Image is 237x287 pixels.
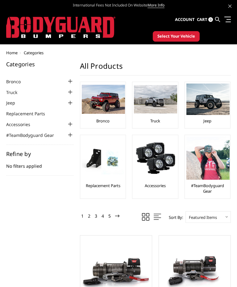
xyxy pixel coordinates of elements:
[101,213,105,219] a: 4
[197,17,207,22] span: Cart
[6,132,62,138] a: #TeamBodyguard Gear
[86,183,120,188] a: Replacement Parts
[6,50,18,55] a: Home
[6,89,25,96] a: Truck
[96,118,110,124] a: Bronco
[6,100,23,106] a: Jeep
[24,50,44,55] span: Categories
[157,33,195,39] span: Select Your Vehicle
[6,151,74,157] h5: Refine by
[94,213,98,219] a: 3
[165,213,183,222] label: Sort By:
[175,11,195,28] a: Account
[197,11,213,28] a: Cart 0
[148,2,164,8] a: More Info
[6,78,28,85] a: Bronco
[6,61,74,67] h5: Categories
[107,213,112,219] a: 5
[186,183,229,194] a: #TeamBodyguard Gear
[208,17,213,22] span: 0
[80,213,85,219] a: 1
[175,17,195,22] span: Account
[6,151,74,176] div: No filters applied
[6,110,53,117] a: Replacement Parts
[150,118,160,124] a: Truck
[80,61,231,76] h1: All Products
[153,31,200,42] button: Select Your Vehicle
[6,17,115,38] img: BODYGUARD BUMPERS
[87,213,91,219] a: 2
[203,118,211,124] a: Jeep
[6,121,38,128] a: Accessories
[145,183,166,188] a: Accessories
